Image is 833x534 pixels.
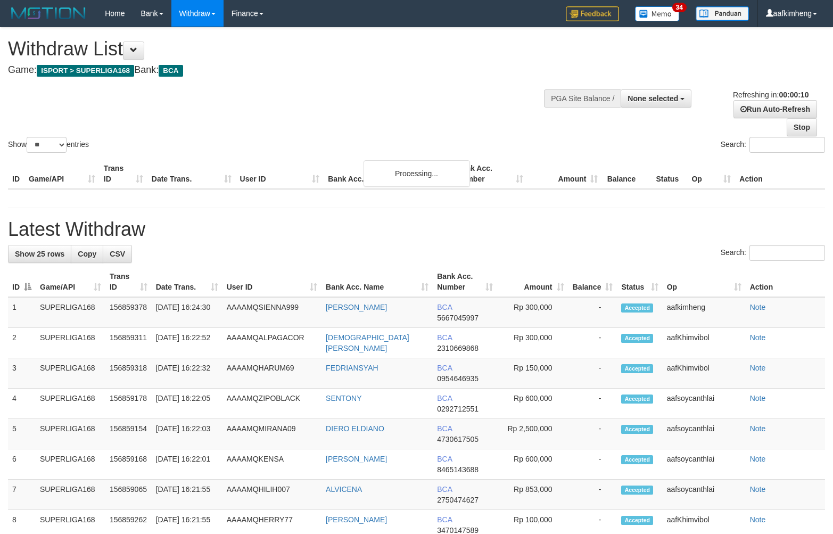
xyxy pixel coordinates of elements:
th: User ID: activate to sort column ascending [222,267,321,297]
div: PGA Site Balance / [544,89,621,108]
h1: Withdraw List [8,38,545,60]
td: [DATE] 16:22:03 [152,419,222,449]
input: Search: [749,245,825,261]
img: Button%20Memo.svg [635,6,680,21]
span: Accepted [621,334,653,343]
span: CSV [110,250,125,258]
th: Date Trans. [147,159,236,189]
span: Copy [78,250,96,258]
a: Note [750,424,766,433]
a: CSV [103,245,132,263]
td: SUPERLIGA168 [36,419,105,449]
span: Accepted [621,486,653,495]
th: Game/API: activate to sort column ascending [36,267,105,297]
th: Bank Acc. Number: activate to sort column ascending [433,267,497,297]
span: BCA [159,65,183,77]
td: [DATE] 16:22:32 [152,358,222,389]
td: [DATE] 16:24:30 [152,297,222,328]
span: Accepted [621,395,653,404]
th: Bank Acc. Name: activate to sort column ascending [321,267,433,297]
h4: Game: Bank: [8,65,545,76]
span: BCA [437,394,452,402]
td: - [568,297,617,328]
span: Copy 2750474627 to clipboard [437,496,479,504]
td: aafsoycanthlai [663,480,746,510]
a: [PERSON_NAME] [326,515,387,524]
input: Search: [749,137,825,153]
a: Run Auto-Refresh [733,100,817,118]
a: DIERO ELDIANO [326,424,384,433]
strong: 00:00:10 [779,91,809,99]
td: 3 [8,358,36,389]
td: aafkimheng [663,297,746,328]
label: Search: [721,137,825,153]
button: None selected [621,89,691,108]
td: AAAAMQKENSA [222,449,321,480]
td: 156859168 [105,449,152,480]
td: [DATE] 16:22:52 [152,328,222,358]
td: SUPERLIGA168 [36,389,105,419]
span: BCA [437,485,452,494]
td: 7 [8,480,36,510]
td: - [568,358,617,389]
a: Stop [787,118,817,136]
div: Processing... [364,160,470,187]
td: SUPERLIGA168 [36,449,105,480]
td: 156859178 [105,389,152,419]
th: Action [746,267,825,297]
td: aafsoycanthlai [663,389,746,419]
th: Amount [527,159,603,189]
h1: Latest Withdraw [8,219,825,240]
th: Amount: activate to sort column ascending [497,267,568,297]
span: BCA [437,455,452,463]
a: Note [750,485,766,494]
td: SUPERLIGA168 [36,297,105,328]
span: Accepted [621,516,653,525]
td: Rp 2,500,000 [497,419,568,449]
span: Copy 4730617505 to clipboard [437,435,479,443]
th: Balance [602,159,651,189]
th: User ID [236,159,324,189]
a: SENTONY [326,394,361,402]
span: Accepted [621,455,653,464]
th: ID [8,159,24,189]
span: ISPORT > SUPERLIGA168 [37,65,134,77]
a: ALVICENA [326,485,362,494]
label: Show entries [8,137,89,153]
span: Copy 2310669868 to clipboard [437,344,479,352]
td: - [568,389,617,419]
td: 4 [8,389,36,419]
th: Bank Acc. Name [324,159,452,189]
a: Note [750,303,766,311]
img: panduan.png [696,6,749,21]
td: AAAAMQZIPOBLACK [222,389,321,419]
td: SUPERLIGA168 [36,328,105,358]
span: Refreshing in: [733,91,809,99]
td: [DATE] 16:21:55 [152,480,222,510]
a: Note [750,394,766,402]
span: Copy 5667045997 to clipboard [437,314,479,322]
th: Date Trans.: activate to sort column ascending [152,267,222,297]
td: 156859154 [105,419,152,449]
img: Feedback.jpg [566,6,619,21]
td: AAAAMQHARUM69 [222,358,321,389]
td: 156859378 [105,297,152,328]
th: ID: activate to sort column descending [8,267,36,297]
span: Copy 8465143688 to clipboard [437,465,479,474]
td: 5 [8,419,36,449]
span: BCA [437,333,452,342]
th: Op [687,159,735,189]
a: [PERSON_NAME] [326,455,387,463]
td: Rp 150,000 [497,358,568,389]
td: - [568,449,617,480]
span: 34 [672,3,687,12]
label: Search: [721,245,825,261]
td: 156859318 [105,358,152,389]
span: None selected [628,94,678,103]
td: 156859065 [105,480,152,510]
td: AAAAMQALPAGACOR [222,328,321,358]
td: aafKhimvibol [663,328,746,358]
span: Accepted [621,425,653,434]
th: Trans ID: activate to sort column ascending [105,267,152,297]
td: 2 [8,328,36,358]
